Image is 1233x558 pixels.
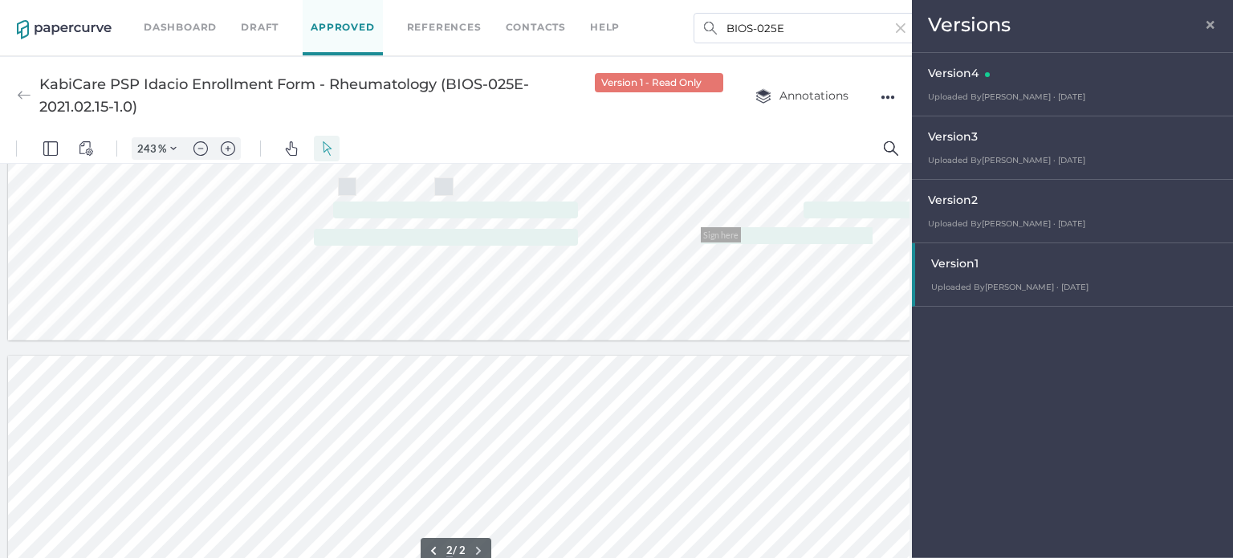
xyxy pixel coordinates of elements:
span: Version 2 [928,193,978,207]
input: Search Workspace [694,13,916,43]
div: help [590,18,620,36]
button: Panel [38,2,63,27]
span: · [1053,218,1056,229]
a: Draft [241,18,279,36]
span: Uploaded By [PERSON_NAME] [DATE] [931,282,1089,292]
span: Version 4 [928,66,979,80]
img: default-minus.svg [193,7,208,22]
button: Previous page [424,407,443,426]
img: search.bf03fe8b.svg [704,22,717,35]
button: Search [878,2,904,27]
span: Uploaded By [PERSON_NAME] [DATE] [928,155,1085,165]
span: % [158,8,166,21]
img: papercurve-logo-colour.7244d18c.svg [17,20,112,39]
a: References [407,18,482,36]
div: KabiCare PSP Idacio Enrollment Form - Rheumatology (BIOS-025E-2021.02.15-1.0) [39,73,576,118]
button: Zoom Controls [161,3,186,26]
img: annotation-layers.cc6d0e6b.svg [755,88,771,104]
span: Versions [928,13,1011,36]
input: Set zoom [132,7,158,22]
span: · [1053,155,1056,165]
button: View Controls [73,2,99,27]
img: default-magnifying-glass.svg [884,7,898,22]
img: cross-light-grey.10ea7ca4.svg [896,23,905,33]
div: Version 1 - Read Only [595,73,723,92]
span: × [1204,16,1217,29]
div: Sign here [701,93,741,108]
span: · [1053,92,1056,102]
button: Pan [279,2,304,27]
button: Zoom out [188,3,214,26]
a: Dashboard [144,18,217,36]
img: default-viewcontrols.svg [79,7,93,22]
div: ●●● [881,86,895,108]
input: Set page [446,409,453,423]
form: / 2 [446,409,466,423]
img: default-pan.svg [284,7,299,22]
span: Uploaded By [PERSON_NAME] [DATE] [928,218,1085,229]
img: back-arrow-grey.72011ae3.svg [17,88,31,103]
button: Next page [469,407,488,426]
img: default-leftsidepanel.svg [43,7,58,22]
img: default-select.svg [319,7,334,22]
img: default-plus.svg [221,7,235,22]
img: chevron.svg [170,11,177,18]
a: Contacts [506,18,566,36]
div: x [621,90,628,104]
span: · [1056,282,1059,292]
button: Select [314,2,340,27]
button: Zoom in [215,3,241,26]
span: Uploaded By [PERSON_NAME] [DATE] [928,92,1085,102]
span: Version 3 [928,129,978,144]
button: Annotations [739,80,865,111]
span: Annotations [755,88,848,103]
